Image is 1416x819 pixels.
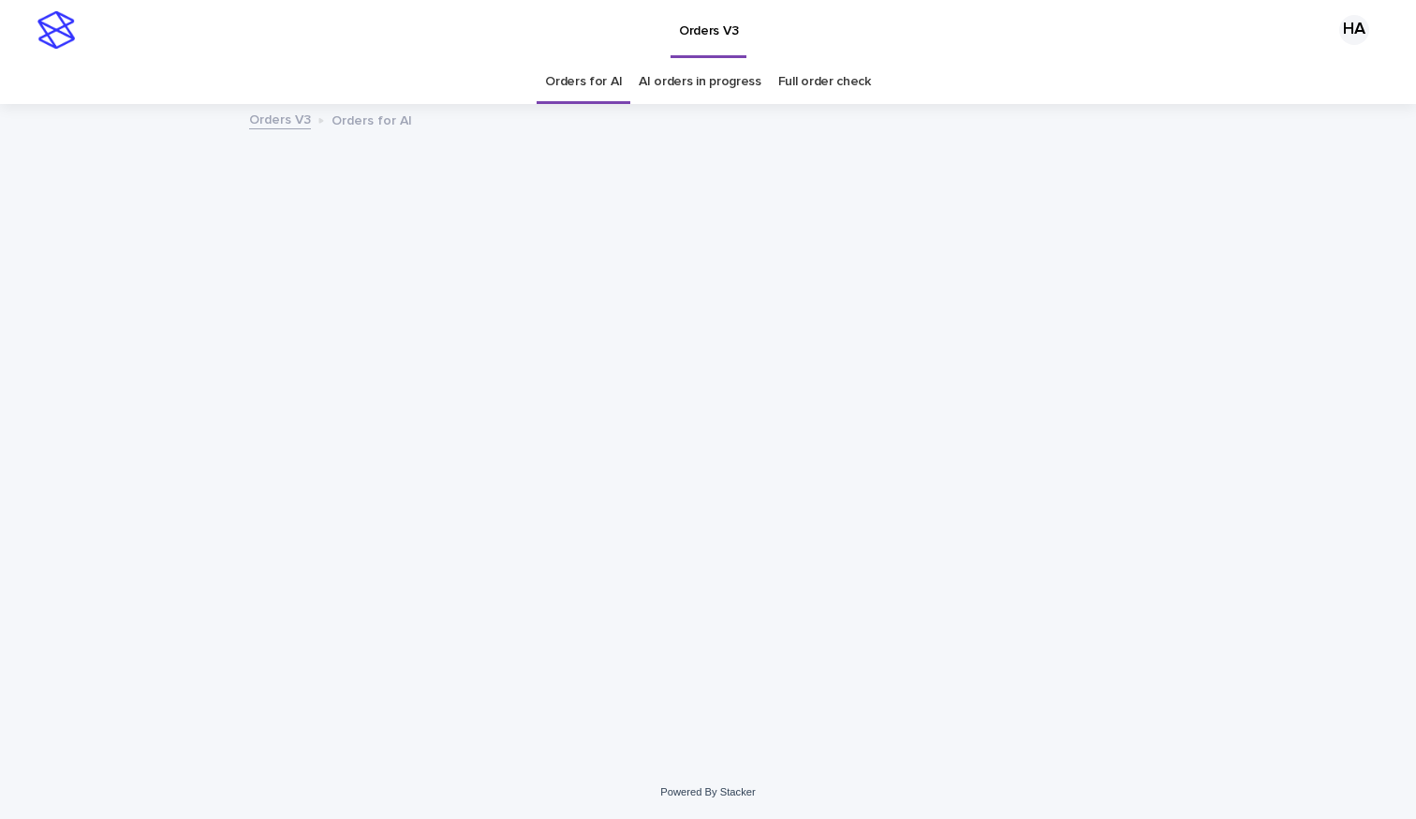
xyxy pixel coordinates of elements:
[639,60,761,104] a: AI orders in progress
[545,60,622,104] a: Orders for AI
[660,786,755,797] a: Powered By Stacker
[1339,15,1369,45] div: HA
[37,11,75,49] img: stacker-logo-s-only.png
[332,109,412,129] p: Orders for AI
[249,108,311,129] a: Orders V3
[778,60,871,104] a: Full order check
